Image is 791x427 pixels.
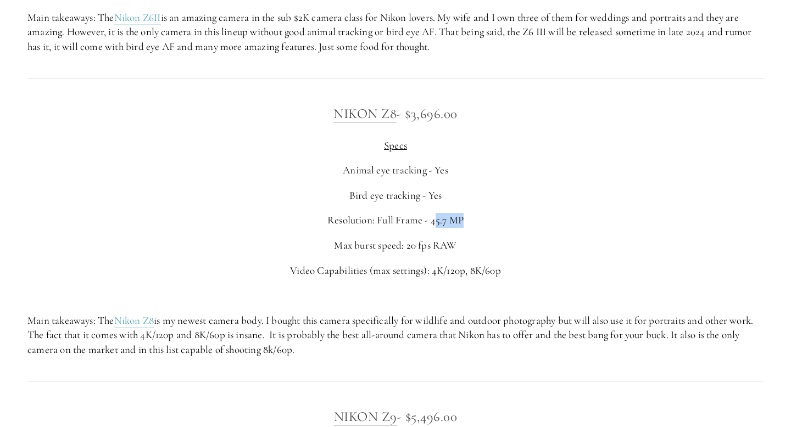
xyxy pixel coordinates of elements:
[27,213,764,228] p: Resolution: Full Frame - 45.7 MP
[384,139,407,151] span: Specs
[27,188,764,203] p: Bird eye tracking - Yes
[27,263,764,278] p: Video Capabilities (max settings): 4K/120p, 8K/60p
[114,11,161,25] a: Nikon Z6II
[27,163,764,178] p: Animal eye tracking - Yes
[333,105,397,123] a: Nikon Z8
[27,238,764,253] p: Max burst speed: 20 fps RAW
[27,103,764,125] h3: - $3,696.00
[27,313,764,357] p: Main takeaways: The is my newest camera body. I bought this camera specifically for wildlife and ...
[114,314,154,328] a: Nikon Z8
[27,10,764,54] p: Main takeaways: The is an amazing camera in the sub $2K camera class for Nikon lovers. My wife an...
[334,408,397,426] a: Nikon Z9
